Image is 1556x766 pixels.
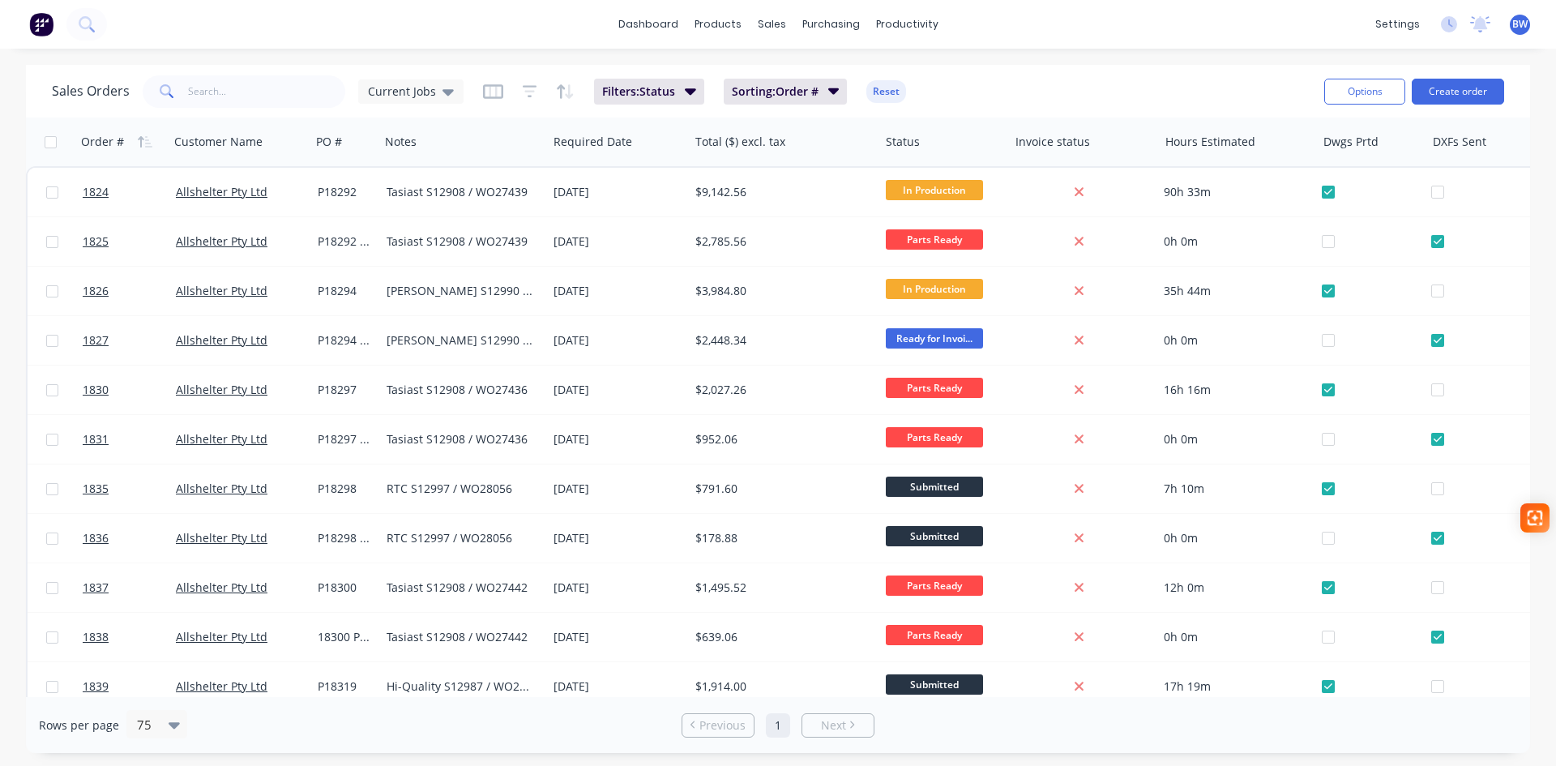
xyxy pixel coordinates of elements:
div: P18319 [318,678,371,695]
span: 1837 [83,580,109,596]
div: purchasing [794,12,868,36]
div: DXFs Sent [1433,134,1486,150]
a: Allshelter Pty Ltd [176,530,267,546]
span: Parts Ready [886,427,983,447]
a: 1838 [83,613,176,661]
div: P18297 [318,382,371,398]
a: 1831 [83,415,176,464]
div: RTC S12997 / WO28056 [387,530,532,546]
div: [PERSON_NAME] S12990 / WO27474 [387,283,532,299]
a: 1824 [83,168,176,216]
div: Tasiast S12908 / WO27439 [387,233,532,250]
div: productivity [868,12,947,36]
span: Previous [699,717,746,734]
a: Allshelter Pty Ltd [176,184,267,199]
a: 1837 [83,563,176,612]
a: Allshelter Pty Ltd [176,382,267,397]
div: Tasiast S12908 / WO27436 [387,431,532,447]
div: Order # [81,134,124,150]
div: [DATE] [554,678,682,695]
div: 0h 0m [1164,332,1302,349]
span: 1824 [83,184,109,200]
div: 35h 44m [1164,283,1302,299]
div: P18297 Plates [318,431,371,447]
div: Notes [385,134,417,150]
a: dashboard [610,12,686,36]
a: Allshelter Pty Ltd [176,678,267,694]
span: In Production [886,180,983,200]
span: Parts Ready [886,229,983,250]
a: 1827 [83,316,176,365]
span: Parts Ready [886,378,983,398]
button: Sorting:Order # [724,79,848,105]
a: 1825 [83,217,176,266]
ul: Pagination [675,713,881,738]
div: [PERSON_NAME] S12990 / WO27474 [387,332,532,349]
div: [DATE] [554,184,682,200]
div: Hi-Quality S12987 / WO27307 [387,678,532,695]
span: Current Jobs [368,83,436,100]
span: Ready for Invoi... [886,328,983,349]
div: $3,984.80 [695,283,864,299]
div: [DATE] [554,382,682,398]
a: Page 1 is your current page [766,713,790,738]
div: [DATE] [554,332,682,349]
div: $791.60 [695,481,864,497]
div: Customer Name [174,134,263,150]
a: Allshelter Pty Ltd [176,233,267,249]
div: RTC S12997 / WO28056 [387,481,532,497]
span: 1827 [83,332,109,349]
div: [DATE] [554,530,682,546]
div: Tasiast S12908 / WO27442 [387,580,532,596]
button: Options [1324,79,1405,105]
a: 1830 [83,366,176,414]
a: Allshelter Pty Ltd [176,431,267,447]
div: P18294 [318,283,371,299]
div: Tasiast S12908 / WO27436 [387,382,532,398]
h1: Sales Orders [52,83,130,99]
span: 1838 [83,629,109,645]
div: $1,914.00 [695,678,864,695]
a: Previous page [682,717,754,734]
div: sales [750,12,794,36]
div: 0h 0m [1164,233,1302,250]
span: 1831 [83,431,109,447]
img: Factory [29,12,53,36]
div: [DATE] [554,629,682,645]
div: 12h 0m [1164,580,1302,596]
div: 7h 10m [1164,481,1302,497]
div: [DATE] [554,233,682,250]
a: 1835 [83,464,176,513]
a: 1836 [83,514,176,563]
div: 0h 0m [1164,530,1302,546]
div: $9,142.56 [695,184,864,200]
div: products [686,12,750,36]
div: P18298 Plates [318,530,371,546]
span: Next [821,717,846,734]
div: Hours Estimated [1165,134,1255,150]
div: P18292 [318,184,371,200]
div: P18294 Plates [318,332,371,349]
button: Reset [866,80,906,103]
div: Status [886,134,920,150]
div: Dwgs Prtd [1323,134,1379,150]
span: Submitted [886,477,983,497]
span: Filters: Status [602,83,675,100]
span: 1830 [83,382,109,398]
div: $1,495.52 [695,580,864,596]
div: $2,027.26 [695,382,864,398]
div: Tasiast S12908 / WO27442 [387,629,532,645]
div: Total ($) excl. tax [695,134,785,150]
div: $639.06 [695,629,864,645]
div: $952.06 [695,431,864,447]
div: [DATE] [554,481,682,497]
div: 0h 0m [1164,431,1302,447]
span: Submitted [886,674,983,695]
a: Allshelter Pty Ltd [176,481,267,496]
div: Invoice status [1015,134,1090,150]
input: Search... [188,75,346,108]
span: Parts Ready [886,625,983,645]
span: 1826 [83,283,109,299]
div: 16h 16m [1164,382,1302,398]
span: Sorting: Order # [732,83,819,100]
